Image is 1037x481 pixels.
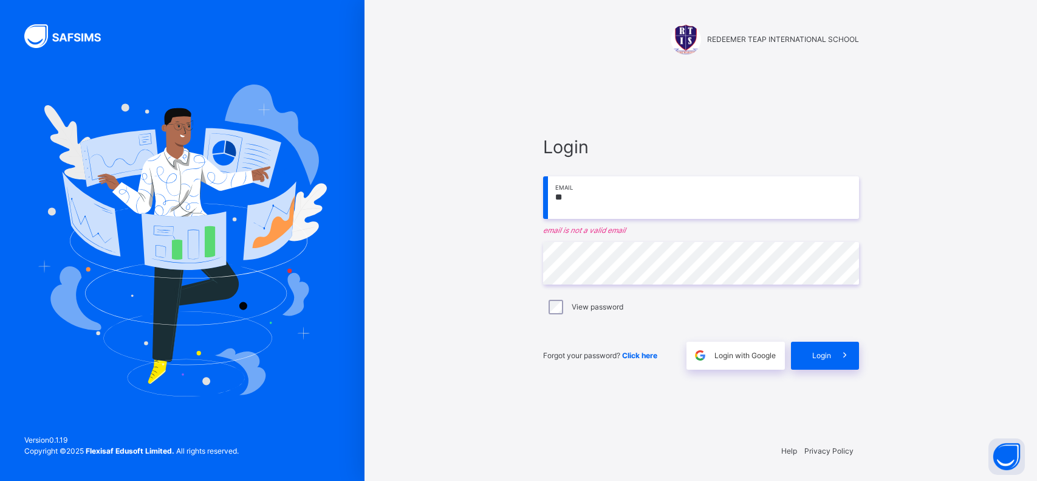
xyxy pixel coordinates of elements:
span: Forgot your password? [543,351,657,360]
img: SAFSIMS Logo [24,24,115,48]
span: Login [543,134,859,160]
a: Help [781,446,797,455]
span: REDEEMER TEAP INTERNATIONAL SCHOOL [707,34,859,45]
label: View password [572,302,623,313]
img: google.396cfc9801f0270233282035f929180a.svg [693,348,707,362]
span: Version 0.1.19 [24,435,239,446]
button: Open asap [988,438,1025,475]
span: Copyright © 2025 All rights reserved. [24,446,239,455]
span: Login with Google [714,350,776,361]
span: Login [812,350,831,361]
strong: Flexisaf Edusoft Limited. [86,446,174,455]
em: email is not a valid email [543,225,859,236]
img: Hero Image [38,85,327,396]
a: Privacy Policy [804,446,854,455]
a: Click here [622,351,657,360]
